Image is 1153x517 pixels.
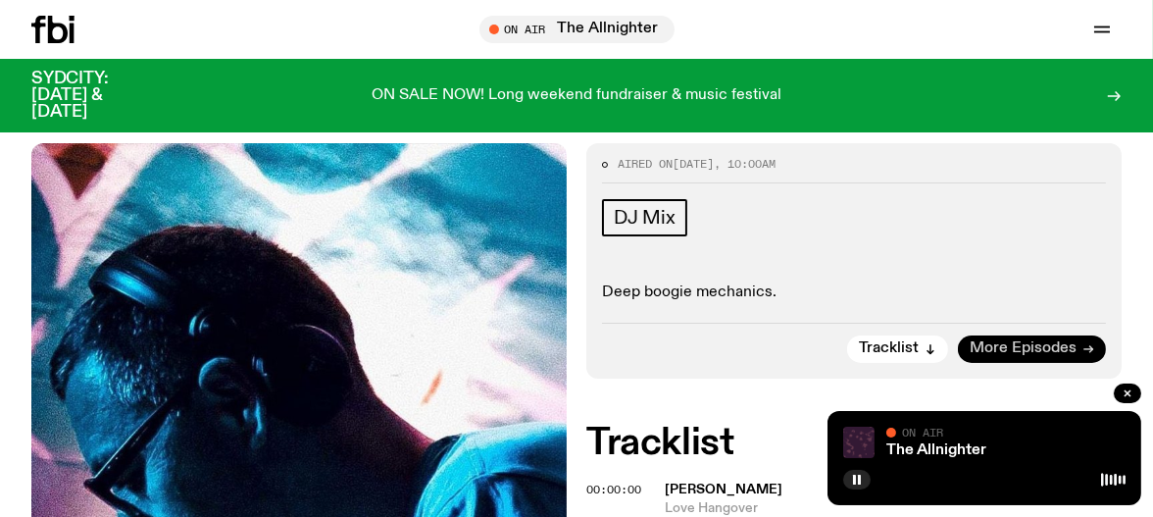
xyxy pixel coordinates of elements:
[602,199,687,236] a: DJ Mix
[618,156,673,172] span: Aired on
[886,442,986,458] a: The Allnighter
[586,426,1122,461] h2: Tracklist
[902,426,943,439] span: On Air
[614,207,676,229] span: DJ Mix
[586,482,641,497] span: 00:00:00
[847,336,948,363] button: Tracklist
[673,156,714,172] span: [DATE]
[372,87,781,105] p: ON SALE NOW! Long weekend fundraiser & music festival
[665,483,782,496] span: [PERSON_NAME]
[479,16,675,43] button: On AirThe Allnighter
[859,341,919,356] span: Tracklist
[586,485,641,495] button: 00:00:00
[602,284,1106,302] p: Deep boogie mechanics.
[31,71,157,121] h3: SYDCITY: [DATE] & [DATE]
[970,341,1077,356] span: More Episodes
[714,156,776,172] span: , 10:00am
[958,336,1106,363] a: More Episodes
